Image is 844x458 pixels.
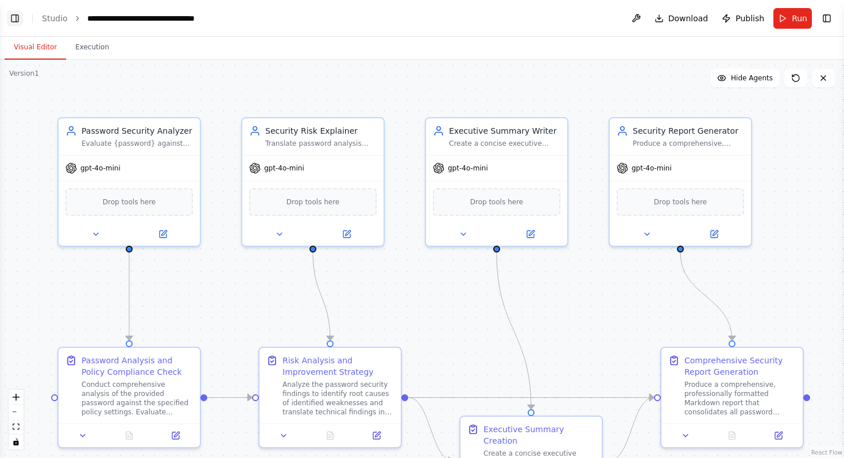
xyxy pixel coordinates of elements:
[57,117,201,247] div: Password Security AnalyzerEvaluate {password} against {policy_settings} and security heuristics t...
[773,8,812,29] button: Run
[80,164,121,173] span: gpt-4o-mini
[9,434,24,449] button: toggle interactivity
[241,117,385,247] div: Security Risk ExplainerTranslate password analysis findings into clear root causes of weaknesses ...
[42,14,68,23] a: Studio
[675,253,738,340] g: Edge from d04477f8-3e33-4bce-9aae-095d12710494 to 896de5a4-9605-4f6e-8f04-29442bb74a37
[708,429,757,443] button: No output available
[9,405,24,420] button: zoom out
[470,196,524,208] span: Drop tools here
[660,347,804,448] div: Comprehensive Security Report GenerationProduce a comprehensive, professionally formatted Markdow...
[717,8,769,29] button: Publish
[82,380,193,417] div: Conduct comprehensive analysis of the provided password against the specified policy settings. Ev...
[731,73,773,83] span: Hide Agents
[314,227,379,241] button: Open in side panel
[307,253,336,340] g: Edge from 4d07ee71-054e-4bd8-9914-33c612e091b3 to 47c684de-1433-41b5-a259-a5406b3eb932
[632,164,672,173] span: gpt-4o-mini
[654,196,707,208] span: Drop tools here
[82,125,193,137] div: Password Security Analyzer
[207,392,252,403] g: Edge from 3910c27a-3d4b-4635-8b0b-81a86eb934f4 to 47c684de-1433-41b5-a259-a5406b3eb932
[609,117,752,247] div: Security Report GeneratorProduce a comprehensive, polished Markdown report that includes all asse...
[9,390,24,405] button: zoom in
[668,13,709,24] span: Download
[449,125,560,137] div: Executive Summary Writer
[633,139,744,148] div: Produce a comprehensive, polished Markdown report that includes all assessment findings, policy c...
[682,227,746,241] button: Open in side panel
[66,36,118,60] button: Execution
[258,347,402,448] div: Risk Analysis and Improvement StrategyAnalyze the password security findings to identify root cau...
[265,125,377,137] div: Security Risk Explainer
[82,139,193,148] div: Evaluate {password} against {policy_settings} and security heuristics to assess length, character...
[650,8,713,29] button: Download
[758,429,798,443] button: Open in side panel
[498,227,563,241] button: Open in side panel
[684,355,796,378] div: Comprehensive Security Report Generation
[105,429,154,443] button: No output available
[633,125,744,137] div: Security Report Generator
[265,139,377,148] div: Translate password analysis findings into clear root causes of weaknesses and provide a prioritiz...
[819,10,835,26] button: Show right sidebar
[491,253,537,409] g: Edge from da28057f-848b-4593-aed1-bb3607e756c1 to 3276aefd-3066-407b-89b5-bab368f1b3d8
[710,69,780,87] button: Hide Agents
[103,196,156,208] span: Drop tools here
[5,36,66,60] button: Visual Editor
[9,420,24,434] button: fit view
[792,13,807,24] span: Run
[264,164,304,173] span: gpt-4o-mini
[425,117,568,247] div: Executive Summary WriterCreate a concise executive summary (≤120 words) that clearly states overa...
[130,227,195,241] button: Open in side panel
[7,10,23,26] button: Show left sidebar
[282,380,394,417] div: Analyze the password security findings to identify root causes of identified weaknesses and trans...
[483,424,595,447] div: Executive Summary Creation
[287,196,340,208] span: Drop tools here
[811,449,842,456] a: React Flow attribution
[735,13,764,24] span: Publish
[282,355,394,378] div: Risk Analysis and Improvement Strategy
[9,69,39,78] div: Version 1
[408,392,654,403] g: Edge from 47c684de-1433-41b5-a259-a5406b3eb932 to 896de5a4-9605-4f6e-8f04-29442bb74a37
[42,13,216,24] nav: breadcrumb
[57,347,201,448] div: Password Analysis and Policy Compliance CheckConduct comprehensive analysis of the provided passw...
[448,164,488,173] span: gpt-4o-mini
[9,390,24,449] div: React Flow controls
[357,429,396,443] button: Open in side panel
[684,380,796,417] div: Produce a comprehensive, professionally formatted Markdown report that consolidates all password ...
[306,429,355,443] button: No output available
[82,355,193,378] div: Password Analysis and Policy Compliance Check
[449,139,560,148] div: Create a concise executive summary (≤120 words) that clearly states overall password strength and...
[156,429,195,443] button: Open in side panel
[123,253,135,340] g: Edge from 861d4857-b7dd-45e6-9c68-fceaa7d76134 to 3910c27a-3d4b-4635-8b0b-81a86eb934f4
